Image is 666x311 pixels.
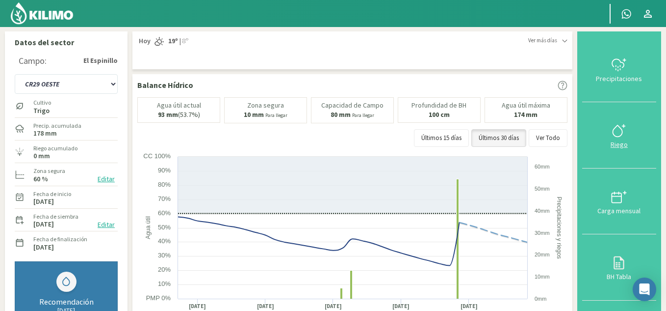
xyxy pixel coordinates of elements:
small: Para llegar [265,112,287,118]
small: Para llegar [352,112,374,118]
button: Riego [582,102,656,168]
button: Ver Todo [529,129,567,147]
div: Campo: [19,56,47,66]
text: 50mm [535,186,550,192]
div: BH Tabla [585,273,653,280]
div: Riego [585,141,653,148]
label: Precip. acumulada [33,121,81,130]
label: Fecha de finalización [33,235,87,244]
label: Riego acumulado [33,144,77,153]
p: Balance Hídrico [137,79,193,91]
img: Kilimo [10,1,74,25]
label: Trigo [33,108,51,114]
div: Open Intercom Messenger [633,278,656,301]
button: BH Tabla [582,234,656,300]
text: PMP 0% [146,294,171,302]
text: [DATE] [257,303,274,310]
b: 10 mm [244,110,264,119]
button: Editar [95,173,118,185]
span: Ver más días [528,36,557,45]
text: 20% [158,266,171,273]
button: Precipitaciones [582,36,656,102]
label: Zona segura [33,167,65,175]
text: 0mm [535,296,546,302]
text: 60mm [535,164,550,170]
label: 60 % [33,176,48,182]
b: 174 mm [514,110,538,119]
text: CC 100% [143,152,171,160]
label: [DATE] [33,198,54,205]
strong: 19º [168,36,178,45]
span: Hoy [137,36,151,46]
button: Últimos 30 días [471,129,526,147]
text: 40mm [535,208,550,214]
text: 70% [158,195,171,202]
p: Agua útil actual [157,102,201,109]
label: 0 mm [33,153,50,159]
p: Capacidad de Campo [321,102,384,109]
text: 20mm [535,252,550,257]
text: 10% [158,280,171,287]
p: Zona segura [247,102,284,109]
button: Carga mensual [582,169,656,234]
div: Precipitaciones [585,75,653,82]
text: 60% [158,209,171,217]
text: Precipitaciones y riegos [556,197,563,259]
text: 50% [158,224,171,231]
text: 40% [158,237,171,245]
text: 30% [158,252,171,259]
strong: El Espinillo [83,56,118,66]
text: [DATE] [461,303,478,310]
label: Cultivo [33,98,51,107]
p: Datos del sector [15,36,118,48]
p: Profundidad de BH [411,102,466,109]
text: 30mm [535,230,550,236]
label: [DATE] [33,244,54,251]
b: 93 mm [158,110,178,119]
b: 80 mm [331,110,351,119]
text: 10mm [535,274,550,280]
text: [DATE] [392,303,410,310]
div: Recomendación [25,297,107,307]
button: Editar [95,219,118,230]
text: 80% [158,181,171,188]
label: Fecha de inicio [33,190,71,198]
button: Últimos 15 días [414,129,469,147]
text: [DATE] [189,303,206,310]
text: [DATE] [325,303,342,310]
text: 90% [158,167,171,174]
text: Agua útil [145,216,152,239]
span: | [179,36,181,46]
label: [DATE] [33,221,54,227]
p: (53.7%) [158,111,200,118]
p: Agua útil máxima [502,102,550,109]
span: 8º [181,36,188,46]
b: 100 cm [429,110,450,119]
label: 178 mm [33,130,57,137]
label: Fecha de siembra [33,212,78,221]
div: Carga mensual [585,207,653,214]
